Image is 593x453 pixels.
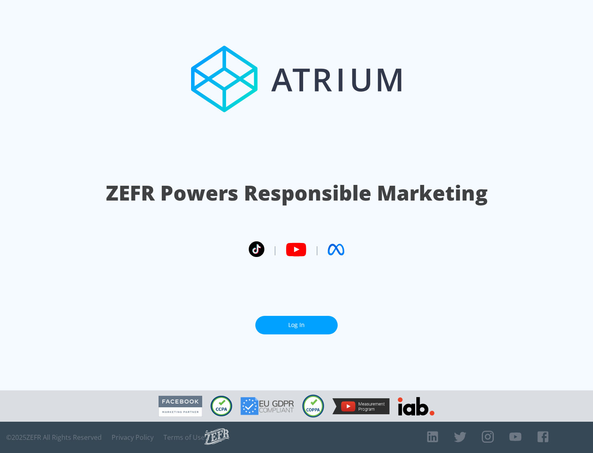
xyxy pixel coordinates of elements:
img: CCPA Compliant [210,396,232,416]
h1: ZEFR Powers Responsible Marketing [106,179,488,207]
span: | [273,243,278,256]
img: IAB [398,397,434,416]
img: GDPR Compliant [240,397,294,415]
a: Privacy Policy [112,433,154,441]
a: Log In [255,316,338,334]
img: COPPA Compliant [302,395,324,418]
span: © 2025 ZEFR All Rights Reserved [6,433,102,441]
a: Terms of Use [163,433,205,441]
img: YouTube Measurement Program [332,398,390,414]
span: | [315,243,320,256]
img: Facebook Marketing Partner [159,396,202,417]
